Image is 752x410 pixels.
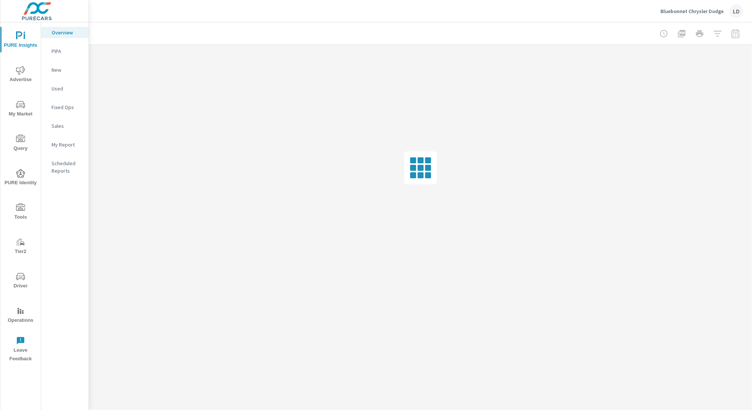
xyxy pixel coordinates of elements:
[52,29,83,36] p: Overview
[41,83,89,94] div: Used
[52,160,83,175] p: Scheduled Reports
[52,141,83,148] p: My Report
[52,104,83,111] p: Fixed Ops
[660,8,724,15] p: Bluebonnet Chrysler Dodge
[41,158,89,176] div: Scheduled Reports
[3,272,38,290] span: Driver
[41,102,89,113] div: Fixed Ops
[3,31,38,50] span: PURE Insights
[52,66,83,74] p: New
[3,100,38,118] span: My Market
[41,27,89,38] div: Overview
[730,4,743,18] div: LD
[3,169,38,187] span: PURE Identity
[41,120,89,132] div: Sales
[41,46,89,57] div: PIPA
[52,122,83,130] p: Sales
[3,135,38,153] span: Query
[41,64,89,75] div: New
[3,203,38,222] span: Tools
[0,22,41,366] div: nav menu
[3,306,38,325] span: Operations
[3,336,38,363] span: Leave Feedback
[3,66,38,84] span: Advertise
[52,47,83,55] p: PIPA
[3,238,38,256] span: Tier2
[41,139,89,150] div: My Report
[52,85,83,92] p: Used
